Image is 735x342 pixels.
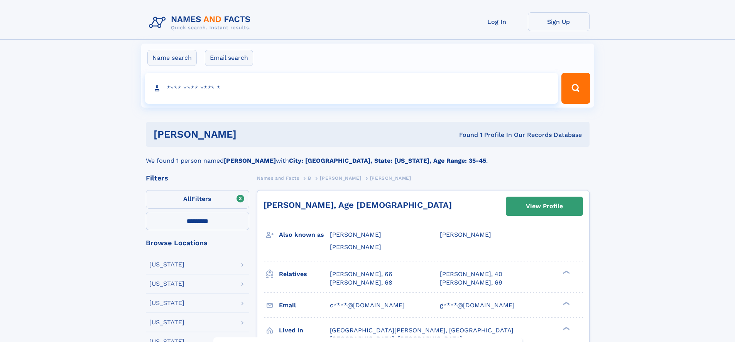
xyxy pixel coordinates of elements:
a: [PERSON_NAME], 66 [330,270,392,278]
a: [PERSON_NAME], 69 [440,278,502,287]
h3: Email [279,299,330,312]
span: All [183,195,191,202]
span: [PERSON_NAME] [440,231,491,238]
div: View Profile [526,197,563,215]
span: [PERSON_NAME] [370,175,411,181]
a: [PERSON_NAME], 40 [440,270,502,278]
h3: Also known as [279,228,330,241]
div: Filters [146,175,249,182]
h3: Lived in [279,324,330,337]
div: ❯ [561,301,570,306]
b: [PERSON_NAME] [224,157,276,164]
label: Email search [205,50,253,66]
a: [PERSON_NAME] [320,173,361,183]
a: [PERSON_NAME], Age [DEMOGRAPHIC_DATA] [264,200,452,210]
input: search input [145,73,558,104]
div: [US_STATE] [149,281,184,287]
span: B [308,175,311,181]
div: ❯ [561,270,570,275]
div: ❯ [561,326,570,331]
div: Found 1 Profile In Our Records Database [348,131,582,139]
span: [PERSON_NAME] [330,243,381,251]
div: [US_STATE] [149,319,184,325]
a: Sign Up [528,12,590,31]
a: View Profile [506,197,583,216]
span: [PERSON_NAME] [320,175,361,181]
label: Filters [146,190,249,209]
h1: [PERSON_NAME] [154,130,348,139]
a: [PERSON_NAME], 68 [330,278,392,287]
div: [US_STATE] [149,300,184,306]
div: [US_STATE] [149,261,184,268]
img: Logo Names and Facts [146,12,257,33]
div: We found 1 person named with . [146,147,590,165]
a: B [308,173,311,183]
h3: Relatives [279,268,330,281]
button: Search Button [561,73,590,104]
span: [PERSON_NAME] [330,231,381,238]
a: Names and Facts [257,173,299,183]
div: Browse Locations [146,239,249,246]
a: Log In [466,12,528,31]
span: [GEOGRAPHIC_DATA][PERSON_NAME], [GEOGRAPHIC_DATA] [330,327,514,334]
b: City: [GEOGRAPHIC_DATA], State: [US_STATE], Age Range: 35-45 [289,157,486,164]
label: Name search [147,50,197,66]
